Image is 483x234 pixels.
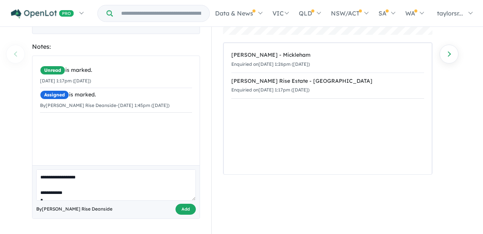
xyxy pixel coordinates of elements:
[40,102,169,108] small: By [PERSON_NAME] Rise Deanside - [DATE] 1:45pm ([DATE])
[40,66,65,75] span: Unread
[231,61,310,67] small: Enquiried on [DATE] 1:26pm ([DATE])
[40,90,192,99] div: is marked.
[231,73,424,99] a: [PERSON_NAME] Rise Estate - [GEOGRAPHIC_DATA]Enquiried on[DATE] 1:17pm ([DATE])
[437,9,463,17] span: taylorsr...
[32,42,200,52] div: Notes:
[114,5,208,22] input: Try estate name, suburb, builder or developer
[40,66,192,75] div: is marked.
[231,47,424,73] a: [PERSON_NAME] - MicklehamEnquiried on[DATE] 1:26pm ([DATE])
[231,77,424,86] div: [PERSON_NAME] Rise Estate - [GEOGRAPHIC_DATA]
[175,204,196,215] button: Add
[40,78,91,84] small: [DATE] 1:17pm ([DATE])
[36,205,112,213] span: By [PERSON_NAME] Rise Deanside
[40,90,69,99] span: Assigned
[11,9,74,19] img: Openlot PRO Logo White
[231,87,309,93] small: Enquiried on [DATE] 1:17pm ([DATE])
[231,51,424,60] div: [PERSON_NAME] - Mickleham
